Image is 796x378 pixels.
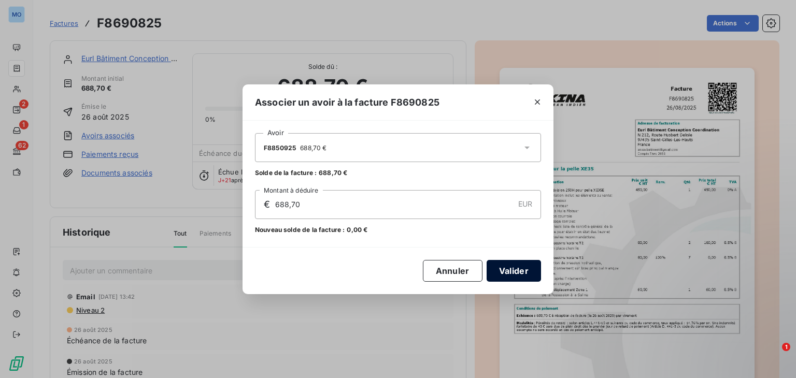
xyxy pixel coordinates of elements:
[255,225,345,235] span: Nouveau solde de la facture :
[255,168,317,178] span: Solde de la facture :
[255,95,439,109] span: Associer un avoir à la facture F8690825
[264,144,296,152] span: F8850925
[487,260,541,282] button: Valider
[589,278,796,350] iframe: Intercom notifications message
[300,144,326,152] span: 688,70 €
[319,168,347,178] span: 688,70 €
[423,260,482,282] button: Annuler
[347,225,367,235] span: 0,00 €
[782,343,790,351] span: 1
[761,343,786,368] iframe: Intercom live chat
